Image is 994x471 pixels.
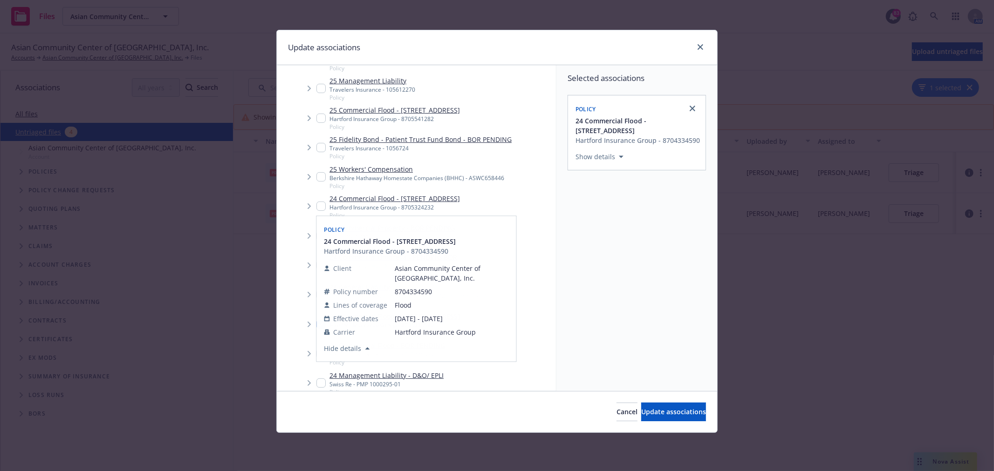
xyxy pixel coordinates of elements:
span: Carrier [333,327,355,337]
span: Policy [329,152,512,160]
span: Flood [395,300,508,310]
button: 24 Commercial Flood - [STREET_ADDRESS] [324,236,456,246]
span: Policy [329,123,460,131]
span: Asian Community Center of [GEOGRAPHIC_DATA], Inc. [395,263,508,283]
span: Policy [329,94,415,101]
div: Travelers Insurance - 105612270 [329,86,415,94]
span: Client [333,263,351,273]
span: Cancel [617,407,638,416]
div: Berkshire Hathaway Homestate Companies (BHHC) - ASWC658446 [329,174,504,182]
button: Hide details [320,343,373,354]
div: Swiss Re - PMP 1000295-01 [329,380,444,388]
span: Policy [329,388,444,396]
a: 25 Workers' Compensation [329,164,504,174]
div: Travelers Insurance - 1056724 [329,144,512,152]
a: 24 Commercial Flood - [STREET_ADDRESS] [329,194,460,203]
a: 25 Fidelity Bond - Patient Trust Fund Bond - BOR PENDING [329,135,512,144]
div: Hartford Insurance Group - 8705324232 [329,203,460,211]
h1: Update associations [288,41,360,54]
span: Policy [576,105,596,113]
span: Policy number [333,287,378,296]
span: Update associations [641,407,706,416]
button: Update associations [641,403,706,421]
a: 25 Management Liability [329,76,415,86]
span: Effective dates [333,314,378,323]
span: Policy [329,182,504,190]
button: 24 Commercial Flood - [STREET_ADDRESS] [576,116,700,135]
span: Lines of coverage [333,300,387,310]
span: Hartford Insurance Group [395,327,508,337]
a: 25 Commercial Flood - [STREET_ADDRESS] [329,105,460,115]
div: Hartford Insurance Group - 8704334590 [576,135,700,145]
div: Hartford Insurance Group - 8705541282 [329,115,460,123]
span: 8704334590 [395,287,508,296]
button: Show details [572,151,627,162]
a: close [695,41,706,53]
a: close [687,103,698,114]
span: Policy [324,226,344,234]
button: Cancel [617,403,638,421]
a: 24 Management Liability - D&O/ EPLI [329,370,444,380]
span: [DATE] - [DATE] [395,314,508,323]
span: Selected associations [568,73,706,84]
span: Policy [329,64,519,72]
span: Policy [329,211,460,219]
div: Hartford Insurance Group - 8704334590 [324,246,456,256]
